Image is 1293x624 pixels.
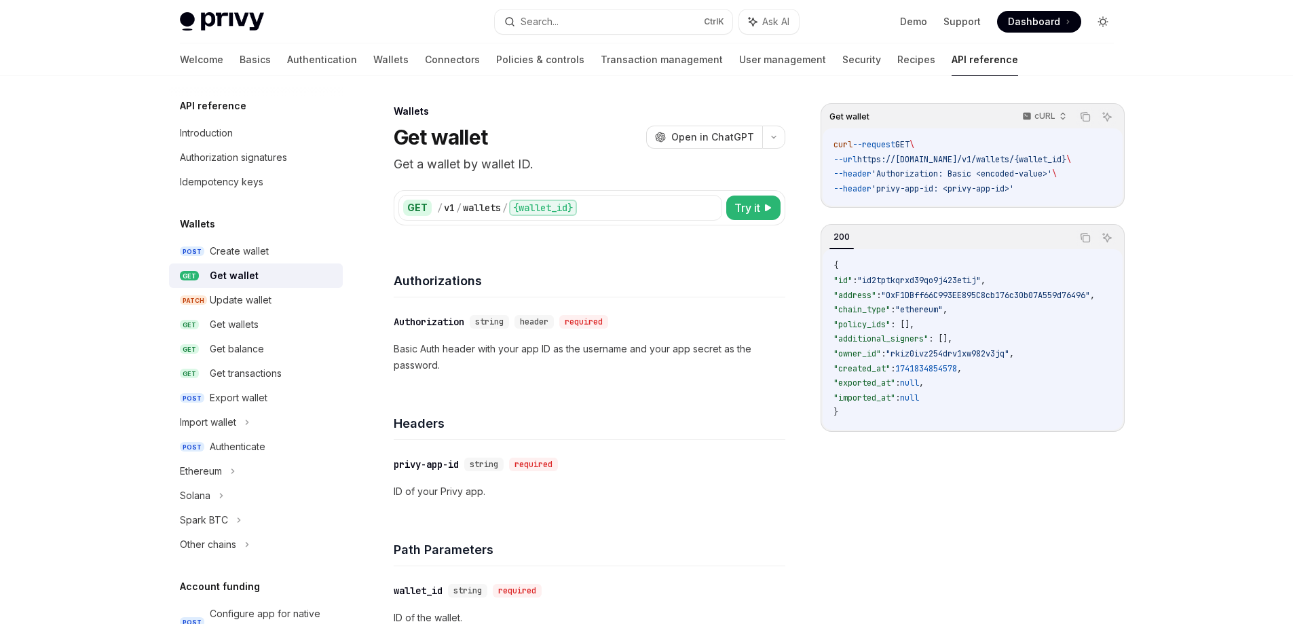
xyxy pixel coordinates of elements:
div: Import wallet [180,414,236,430]
div: Authenticate [210,439,265,455]
p: Basic Auth header with your app ID as the username and your app secret as the password. [394,341,785,373]
a: Welcome [180,43,223,76]
span: 1741834854578 [895,363,957,374]
p: cURL [1034,111,1055,122]
span: --request [852,139,895,150]
span: GET [895,139,910,150]
a: Support [943,15,981,29]
span: "owner_id" [833,348,881,359]
div: required [493,584,542,598]
p: Get a wallet by wallet ID. [394,155,785,174]
div: Update wallet [210,292,271,308]
span: "imported_at" [833,392,895,403]
a: Wallets [373,43,409,76]
button: Open in ChatGPT [646,126,762,149]
span: "address" [833,290,876,301]
button: cURL [1015,105,1072,128]
span: \ [1066,154,1071,165]
span: POST [180,393,204,403]
div: Get wallets [210,316,259,333]
span: Ask AI [762,15,789,29]
span: : [891,304,895,315]
h4: Path Parameters [394,540,785,559]
span: "exported_at" [833,378,895,388]
a: GETGet wallet [169,263,343,288]
span: Try it [734,200,760,216]
span: { [833,260,838,271]
a: User management [739,43,826,76]
span: \ [1052,168,1057,179]
span: , [919,378,924,388]
a: GETGet balance [169,337,343,361]
div: Search... [521,14,559,30]
div: GET [403,200,432,216]
span: : [876,290,881,301]
h4: Authorizations [394,272,785,290]
h5: Account funding [180,579,260,595]
span: curl [833,139,852,150]
h5: Wallets [180,216,215,232]
span: https://[DOMAIN_NAME]/v1/wallets/{wallet_id} [857,154,1066,165]
a: Transaction management [601,43,723,76]
span: string [475,316,504,327]
a: Security [842,43,881,76]
button: Try it [726,196,781,220]
span: string [470,459,498,470]
span: string [453,585,482,596]
span: "additional_signers" [833,333,929,344]
p: ID of your Privy app. [394,483,785,500]
div: required [559,315,608,329]
div: wallet_id [394,584,443,598]
div: Get wallet [210,268,259,284]
div: Authorization [394,315,464,329]
span: Dashboard [1008,15,1060,29]
a: Basics [240,43,271,76]
div: / [437,201,443,215]
a: Introduction [169,121,343,145]
span: "id2tptkqrxd39qo9j423etij" [857,275,981,286]
span: "created_at" [833,363,891,374]
button: Copy the contents from the code block [1076,108,1094,126]
button: Search...CtrlK [495,10,732,34]
span: \ [910,139,914,150]
div: / [456,201,462,215]
div: Export wallet [210,390,267,406]
a: Dashboard [997,11,1081,33]
span: header [520,316,548,327]
span: : [895,392,900,403]
h1: Get wallet [394,125,488,149]
span: Ctrl K [704,16,724,27]
span: : [881,348,886,359]
div: {wallet_id} [509,200,577,216]
div: Solana [180,488,210,504]
span: GET [180,271,199,281]
span: : [], [891,319,914,330]
button: Ask AI [1098,229,1116,246]
button: Ask AI [739,10,799,34]
span: PATCH [180,295,207,306]
a: Authentication [287,43,357,76]
div: required [509,458,558,471]
span: GET [180,369,199,379]
div: Create wallet [210,243,269,259]
span: : [891,363,895,374]
div: Spark BTC [180,512,228,528]
div: Authorization signatures [180,149,287,166]
span: --url [833,154,857,165]
a: PATCHUpdate wallet [169,288,343,312]
span: , [981,275,986,286]
span: "ethereum" [895,304,943,315]
a: Connectors [425,43,480,76]
span: POST [180,246,204,257]
span: "chain_type" [833,304,891,315]
span: : [852,275,857,286]
span: --header [833,183,872,194]
span: "id" [833,275,852,286]
span: Get wallet [829,111,869,122]
span: POST [180,442,204,452]
div: Get transactions [210,365,282,382]
span: "policy_ids" [833,319,891,330]
span: GET [180,344,199,354]
a: Policies & controls [496,43,584,76]
div: Wallets [394,105,785,118]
